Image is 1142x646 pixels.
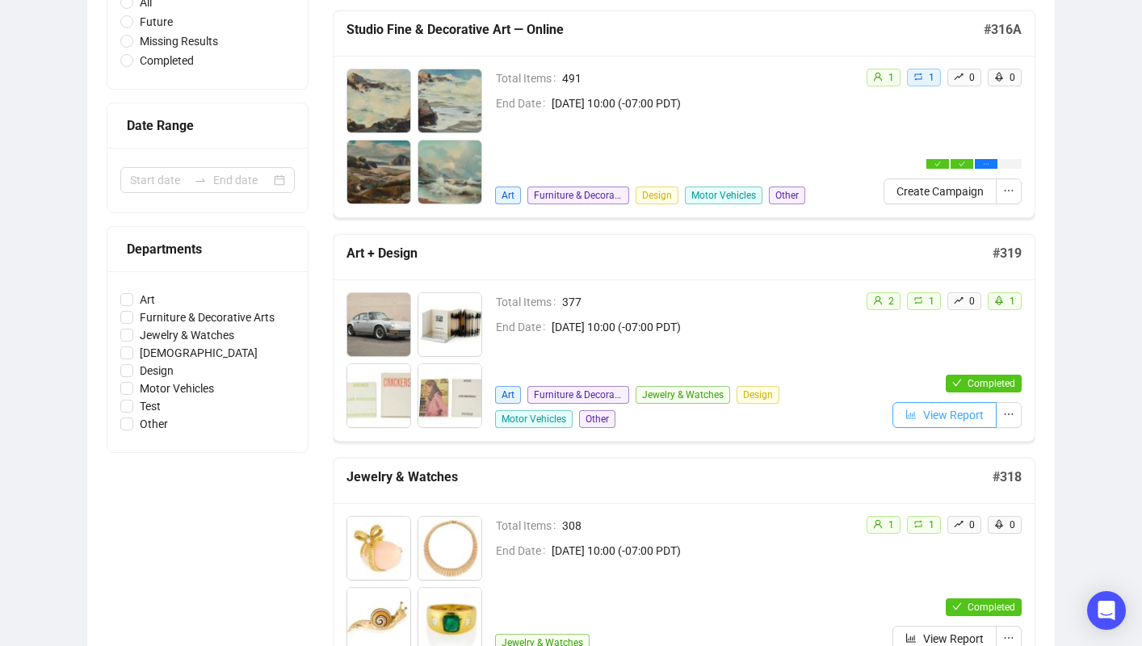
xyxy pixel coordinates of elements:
[769,187,805,204] span: Other
[737,386,779,404] span: Design
[133,52,200,69] span: Completed
[133,291,162,308] span: Art
[562,69,853,87] span: 491
[929,296,934,307] span: 1
[552,318,853,336] span: [DATE] 10:00 (-07:00 PDT)
[913,72,923,82] span: retweet
[347,141,410,203] img: 1003_01.jpg
[888,72,894,83] span: 1
[346,20,984,40] h5: Studio Fine & Decorative Art — Online
[527,386,629,404] span: Furniture & Decorative Arts
[133,13,179,31] span: Future
[968,602,1015,613] span: Completed
[496,542,552,560] span: End Date
[1003,632,1014,644] span: ellipsis
[347,364,410,427] img: 3_01.jpg
[133,380,220,397] span: Motor Vehicles
[133,415,174,433] span: Other
[418,141,481,203] img: 1004_01.jpg
[496,318,552,336] span: End Date
[994,72,1004,82] span: rocket
[495,410,573,428] span: Motor Vehicles
[952,602,962,611] span: check
[346,244,993,263] h5: Art + Design
[127,239,288,259] div: Departments
[133,344,264,362] span: [DEMOGRAPHIC_DATA]
[954,519,964,529] span: rise
[194,174,207,187] span: swap-right
[888,519,894,531] span: 1
[347,69,410,132] img: 1001_01.jpg
[993,244,1022,263] h5: # 319
[905,409,917,420] span: bar-chart
[496,517,562,535] span: Total Items
[133,362,180,380] span: Design
[929,72,934,83] span: 1
[496,94,552,112] span: End Date
[127,115,288,136] div: Date Range
[562,293,853,311] span: 377
[873,519,883,529] span: user
[636,187,678,204] span: Design
[562,517,853,535] span: 308
[934,161,941,167] span: check
[923,406,984,424] span: View Report
[1010,519,1015,531] span: 0
[884,178,997,204] button: Create Campaign
[994,296,1004,305] span: rocket
[1003,409,1014,420] span: ellipsis
[983,161,989,167] span: ellipsis
[984,20,1022,40] h5: # 316A
[994,519,1004,529] span: rocket
[954,72,964,82] span: rise
[892,402,997,428] button: View Report
[929,519,934,531] span: 1
[194,174,207,187] span: to
[495,386,521,404] span: Art
[896,182,984,200] span: Create Campaign
[873,296,883,305] span: user
[969,519,975,531] span: 0
[968,378,1015,389] span: Completed
[969,72,975,83] span: 0
[527,187,629,204] span: Furniture & Decorative Arts
[496,69,562,87] span: Total Items
[959,161,965,167] span: check
[579,410,615,428] span: Other
[130,171,187,189] input: Start date
[969,296,975,307] span: 0
[952,378,962,388] span: check
[418,293,481,356] img: 2_01.jpg
[1010,72,1015,83] span: 0
[133,32,225,50] span: Missing Results
[873,72,883,82] span: user
[888,296,894,307] span: 2
[993,468,1022,487] h5: # 318
[418,364,481,427] img: 4_01.jpg
[213,171,271,189] input: End date
[418,517,481,580] img: 2_01.jpg
[133,326,241,344] span: Jewelry & Watches
[1010,296,1015,307] span: 1
[133,308,281,326] span: Furniture & Decorative Arts
[1087,591,1126,630] div: Open Intercom Messenger
[1003,185,1014,196] span: ellipsis
[636,386,730,404] span: Jewelry & Watches
[552,94,853,112] span: [DATE] 10:00 (-07:00 PDT)
[347,517,410,580] img: 1_01.jpg
[333,10,1035,218] a: Studio Fine & Decorative Art — Online#316ATotal Items491End Date[DATE] 10:00 (-07:00 PDT)ArtFurni...
[954,296,964,305] span: rise
[913,296,923,305] span: retweet
[495,187,521,204] span: Art
[418,69,481,132] img: 1002_01.jpg
[913,519,923,529] span: retweet
[905,632,917,644] span: bar-chart
[333,234,1035,442] a: Art + Design#319Total Items377End Date[DATE] 10:00 (-07:00 PDT)ArtFurniture & Decorative ArtsJewe...
[496,293,562,311] span: Total Items
[346,468,993,487] h5: Jewelry & Watches
[133,397,167,415] span: Test
[347,293,410,356] img: 1_01.jpg
[552,542,853,560] span: [DATE] 10:00 (-07:00 PDT)
[685,187,762,204] span: Motor Vehicles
